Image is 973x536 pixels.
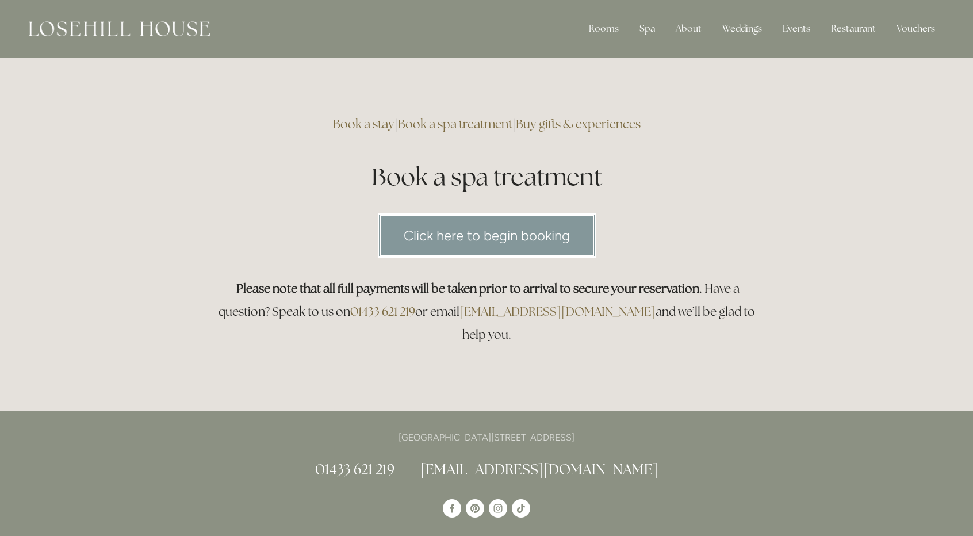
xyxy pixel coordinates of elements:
[212,160,761,194] h1: Book a spa treatment
[459,304,656,319] a: [EMAIL_ADDRESS][DOMAIN_NAME]
[822,17,885,40] div: Restaurant
[516,116,641,132] a: Buy gifts & experiences
[489,499,507,518] a: Instagram
[398,116,512,132] a: Book a spa treatment
[773,17,819,40] div: Events
[212,277,761,346] h3: . Have a question? Speak to us on or email and we’ll be glad to help you.
[378,213,596,258] a: Click here to begin booking
[666,17,711,40] div: About
[212,430,761,445] p: [GEOGRAPHIC_DATA][STREET_ADDRESS]
[333,116,394,132] a: Book a stay
[713,17,771,40] div: Weddings
[350,304,415,319] a: 01433 621 219
[887,17,944,40] a: Vouchers
[443,499,461,518] a: Losehill House Hotel & Spa
[580,17,628,40] div: Rooms
[29,21,210,36] img: Losehill House
[466,499,484,518] a: Pinterest
[420,460,658,478] a: [EMAIL_ADDRESS][DOMAIN_NAME]
[512,499,530,518] a: TikTok
[630,17,664,40] div: Spa
[236,281,699,296] strong: Please note that all full payments will be taken prior to arrival to secure your reservation
[315,460,394,478] a: 01433 621 219
[212,113,761,136] h3: | |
